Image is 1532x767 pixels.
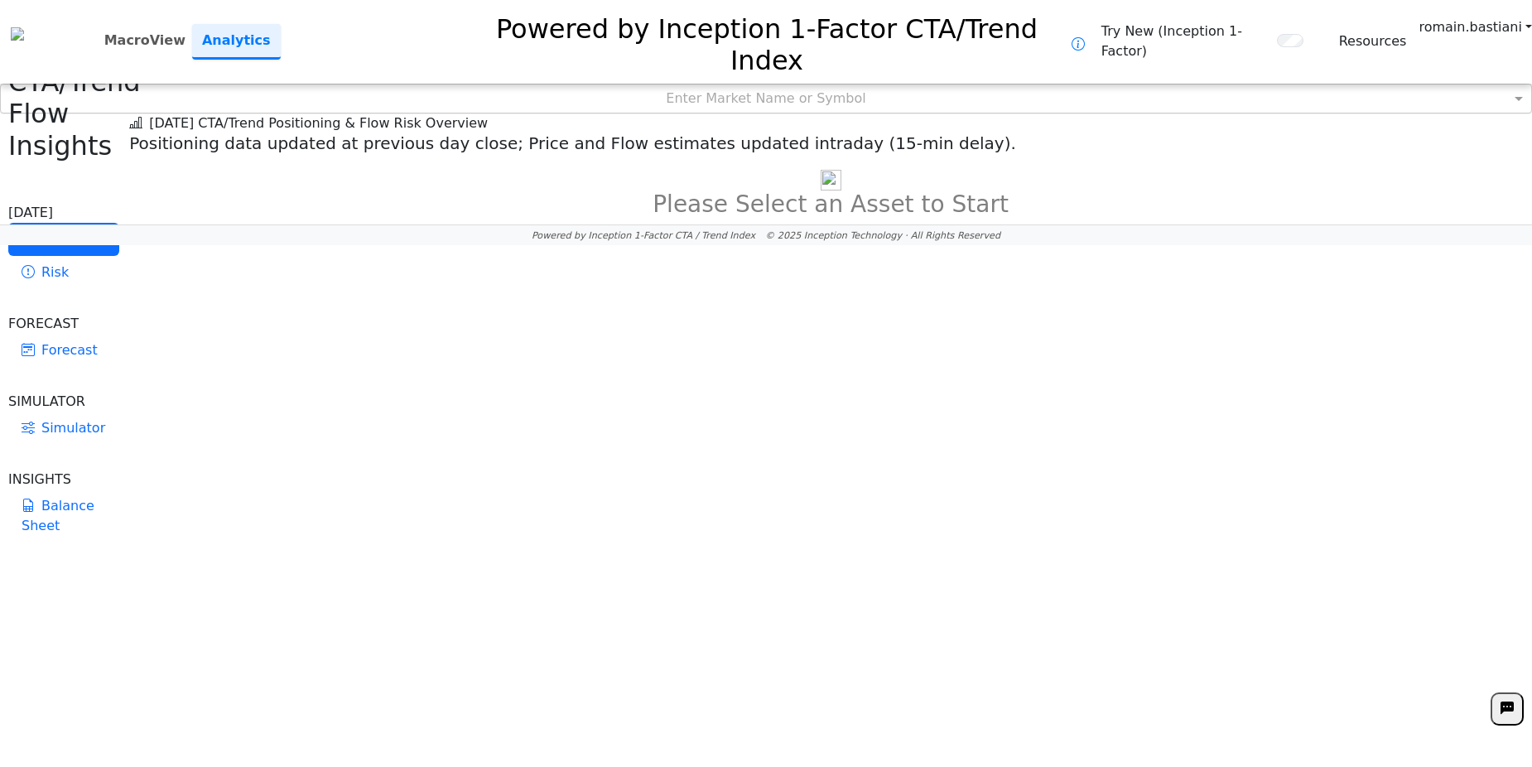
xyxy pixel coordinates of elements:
div: Enter Market Name or Symbol [1,84,1531,113]
span: [DATE] CTA/Trend Positioning & Flow Risk Overview [129,115,488,131]
a: Analytics [192,24,281,60]
a: Simulator [8,412,119,445]
img: bar-chart.png [821,170,841,191]
img: logo%20black.png [11,27,24,41]
div: [DATE] [8,203,119,223]
span: Try New (Inception 1-Factor) [1101,22,1269,61]
a: Balance Sheet [8,490,119,543]
h5: Positioning data updated at previous day close; Price and Flow estimates updated intraday (15-min... [129,133,1532,153]
h3: Please Select an Asset to Start [129,191,1532,219]
a: Overview [8,223,119,256]
h2: Powered by Inception 1-Factor CTA/Trend Index [462,7,1072,77]
a: romain.bastiani [1419,17,1532,37]
div: INSIGHTS [8,470,119,490]
a: Risk [8,256,119,289]
a: Forecast [8,334,119,367]
div: SIMULATOR [8,392,119,412]
a: MacroView [98,24,192,57]
h2: CTA/Trend Flow Insights [8,66,119,162]
a: Resources [1339,31,1407,51]
div: FORECAST [8,314,119,334]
